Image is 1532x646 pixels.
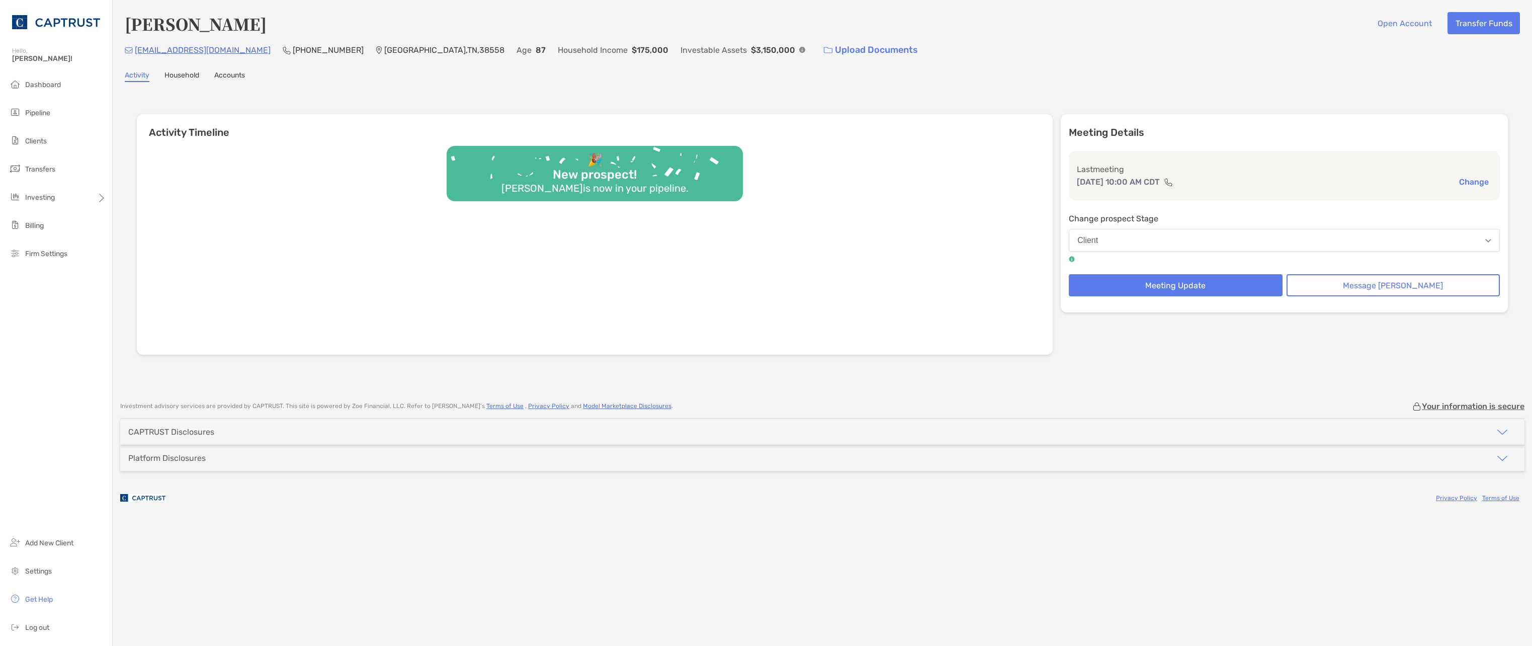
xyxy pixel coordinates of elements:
[135,44,271,56] p: [EMAIL_ADDRESS][DOMAIN_NAME]
[1069,212,1500,225] p: Change prospect Stage
[9,621,21,633] img: logout icon
[680,44,747,56] p: Investable Assets
[25,250,67,258] span: Firm Settings
[517,44,532,56] p: Age
[137,114,1053,138] h6: Activity Timeline
[1436,495,1477,502] a: Privacy Policy
[1077,236,1098,245] div: Client
[1422,401,1524,411] p: Your information is secure
[1496,426,1508,438] img: icon arrow
[1069,274,1282,296] button: Meeting Update
[1077,163,1492,176] p: Last meeting
[25,567,52,576] span: Settings
[125,71,149,82] a: Activity
[9,106,21,118] img: pipeline icon
[125,12,267,35] h4: [PERSON_NAME]
[632,44,668,56] p: $175,000
[824,47,832,54] img: button icon
[1069,229,1500,252] button: Client
[25,80,61,89] span: Dashboard
[528,402,569,410] a: Privacy Policy
[9,134,21,146] img: clients icon
[799,47,805,53] img: Info Icon
[558,44,628,56] p: Household Income
[1370,12,1439,34] button: Open Account
[1069,126,1500,139] p: Meeting Details
[12,4,100,40] img: CAPTRUST Logo
[25,109,50,117] span: Pipeline
[120,487,165,509] img: company logo
[164,71,199,82] a: Household
[1482,495,1519,502] a: Terms of Use
[283,46,291,54] img: Phone Icon
[25,623,49,632] span: Log out
[9,78,21,90] img: dashboard icon
[1456,177,1492,187] button: Change
[120,402,673,410] p: Investment advisory services are provided by CAPTRUST . This site is powered by Zoe Financial, LL...
[447,146,743,193] img: Confetti
[293,44,364,56] p: [PHONE_NUMBER]
[25,221,44,230] span: Billing
[25,165,55,174] span: Transfers
[214,71,245,82] a: Accounts
[128,453,206,463] div: Platform Disclosures
[25,193,55,202] span: Investing
[486,402,524,410] a: Terms of Use
[1069,256,1075,262] img: tooltip
[1448,12,1520,34] button: Transfer Funds
[497,182,693,194] div: [PERSON_NAME] is now in your pipeline.
[1496,452,1508,464] img: icon arrow
[549,168,641,182] div: New prospect!
[9,219,21,231] img: billing icon
[25,137,47,145] span: Clients
[817,39,924,61] a: Upload Documents
[125,47,133,53] img: Email Icon
[25,539,73,547] span: Add New Client
[384,44,504,56] p: [GEOGRAPHIC_DATA] , TN , 38558
[1287,274,1500,296] button: Message [PERSON_NAME]
[9,247,21,259] img: firm-settings icon
[751,44,795,56] p: $3,150,000
[1485,239,1491,243] img: Open dropdown arrow
[9,163,21,175] img: transfers icon
[536,44,546,56] p: 87
[9,536,21,548] img: add_new_client icon
[1164,178,1173,186] img: communication type
[9,191,21,203] img: investing icon
[9,564,21,577] img: settings icon
[1077,176,1160,188] p: [DATE] 10:00 AM CDT
[25,595,53,604] span: Get Help
[583,153,607,168] div: 🎉
[9,593,21,605] img: get-help icon
[12,54,106,63] span: [PERSON_NAME]!
[128,427,214,437] div: CAPTRUST Disclosures
[583,402,671,410] a: Model Marketplace Disclosures
[376,46,382,54] img: Location Icon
